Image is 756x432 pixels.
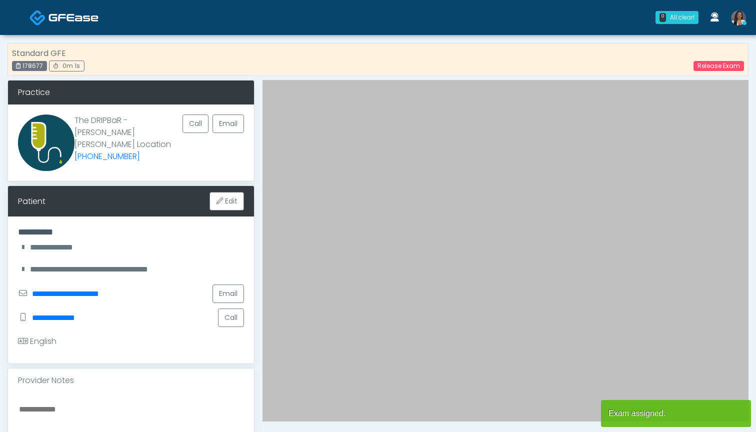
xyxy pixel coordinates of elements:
[29,1,98,33] a: Docovia
[601,400,751,427] article: Exam assigned.
[18,335,56,347] div: English
[48,12,98,22] img: Docovia
[74,114,182,163] p: The DRIPBaR - [PERSON_NAME] [PERSON_NAME] Location
[8,80,254,104] div: Practice
[12,47,66,59] strong: Standard GFE
[218,308,244,327] button: Call
[693,61,744,71] a: Release Exam
[659,13,666,22] div: 0
[12,61,47,71] div: 178677
[62,61,80,70] span: 0m 1s
[182,114,208,133] button: Call
[670,13,694,22] div: All clear!
[74,150,140,162] a: [PHONE_NUMBER]
[18,114,74,171] img: Provider image
[212,114,244,133] a: Email
[29,9,46,26] img: Docovia
[18,195,45,207] div: Patient
[209,192,244,210] button: Edit
[8,368,254,392] div: Provider Notes
[212,284,244,303] a: Email
[649,7,704,28] a: 0 All clear!
[731,10,746,25] img: Anjali Nandakumar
